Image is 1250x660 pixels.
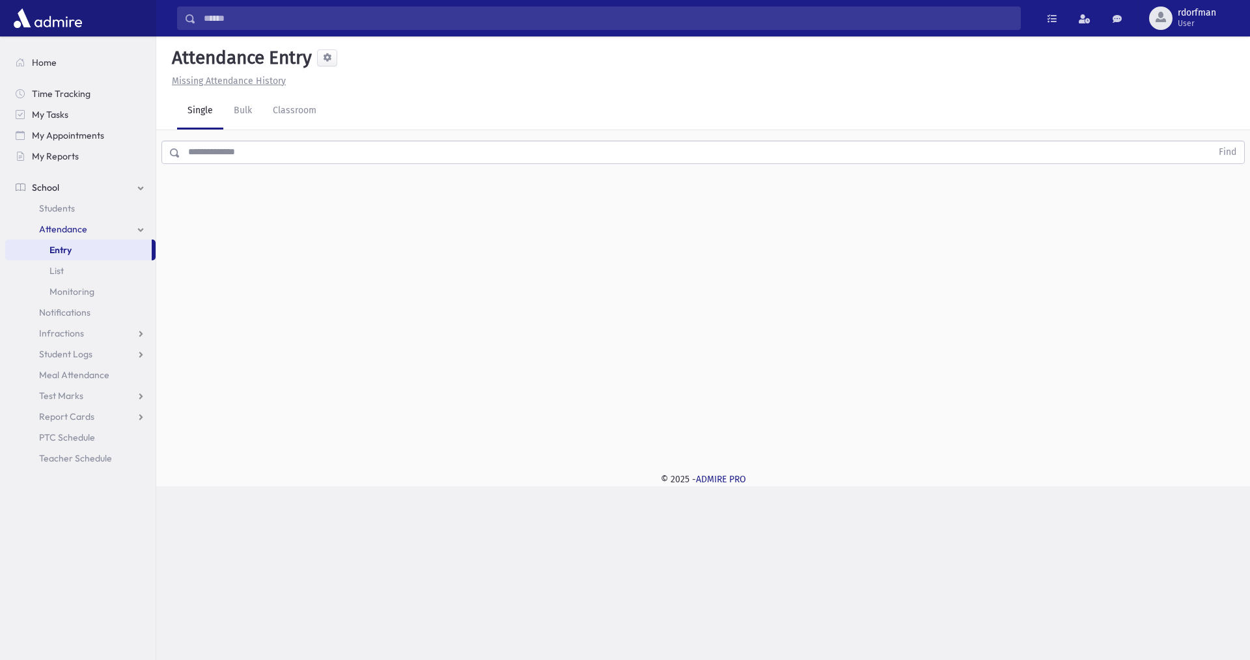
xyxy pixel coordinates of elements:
[1178,8,1216,18] span: rdorfman
[262,93,327,130] a: Classroom
[39,452,112,464] span: Teacher Schedule
[1178,18,1216,29] span: User
[5,177,156,198] a: School
[49,286,94,297] span: Monitoring
[32,57,57,68] span: Home
[167,47,312,69] h5: Attendance Entry
[5,448,156,469] a: Teacher Schedule
[5,83,156,104] a: Time Tracking
[49,244,72,256] span: Entry
[172,76,286,87] u: Missing Attendance History
[5,52,156,73] a: Home
[39,432,95,443] span: PTC Schedule
[5,146,156,167] a: My Reports
[5,125,156,146] a: My Appointments
[696,474,746,485] a: ADMIRE PRO
[5,427,156,448] a: PTC Schedule
[5,198,156,219] a: Students
[5,281,156,302] a: Monitoring
[49,265,64,277] span: List
[223,93,262,130] a: Bulk
[5,240,152,260] a: Entry
[39,327,84,339] span: Infractions
[32,150,79,162] span: My Reports
[39,369,109,381] span: Meal Attendance
[177,473,1229,486] div: © 2025 -
[32,130,104,141] span: My Appointments
[5,260,156,281] a: List
[167,76,286,87] a: Missing Attendance History
[39,223,87,235] span: Attendance
[177,93,223,130] a: Single
[32,88,90,100] span: Time Tracking
[5,302,156,323] a: Notifications
[5,364,156,385] a: Meal Attendance
[39,411,94,422] span: Report Cards
[1211,141,1244,163] button: Find
[5,219,156,240] a: Attendance
[39,307,90,318] span: Notifications
[5,104,156,125] a: My Tasks
[5,344,156,364] a: Student Logs
[32,182,59,193] span: School
[10,5,85,31] img: AdmirePro
[5,385,156,406] a: Test Marks
[39,348,92,360] span: Student Logs
[39,202,75,214] span: Students
[39,390,83,402] span: Test Marks
[5,323,156,344] a: Infractions
[5,406,156,427] a: Report Cards
[32,109,68,120] span: My Tasks
[196,7,1020,30] input: Search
